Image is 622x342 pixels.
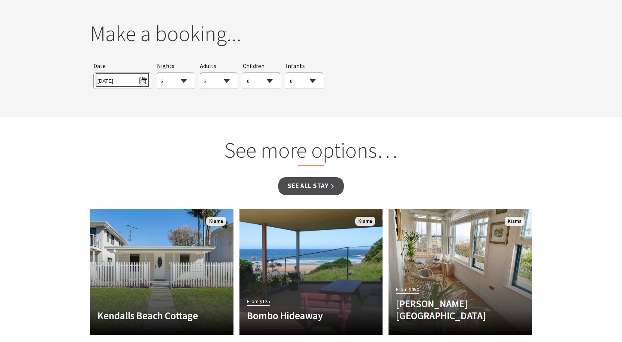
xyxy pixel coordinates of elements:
[243,62,264,70] span: Children
[247,309,354,321] h4: Bombo Hideaway
[168,137,454,166] h2: See more options…
[396,285,419,294] span: From $450
[157,61,174,71] span: Nights
[355,217,375,226] span: Kiama
[396,298,503,322] h4: [PERSON_NAME][GEOGRAPHIC_DATA]
[157,61,194,89] div: Choose a number of nights
[90,21,532,47] h2: Make a booking...
[239,209,383,335] a: From $125 Bombo Hideaway Kiama
[90,209,233,335] a: Another Image Used Kendalls Beach Cottage Kiama
[286,62,305,70] span: Infants
[505,217,524,226] span: Kiama
[98,75,147,85] span: [DATE]
[200,62,216,70] span: Adults
[247,297,270,306] span: From $125
[278,177,343,195] a: See all Stay
[93,61,151,89] div: Please choose your desired arrival date
[98,309,204,321] h4: Kendalls Beach Cottage
[389,209,532,335] a: From $450 [PERSON_NAME][GEOGRAPHIC_DATA] Kiama
[206,217,226,226] span: Kiama
[93,62,106,70] span: Date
